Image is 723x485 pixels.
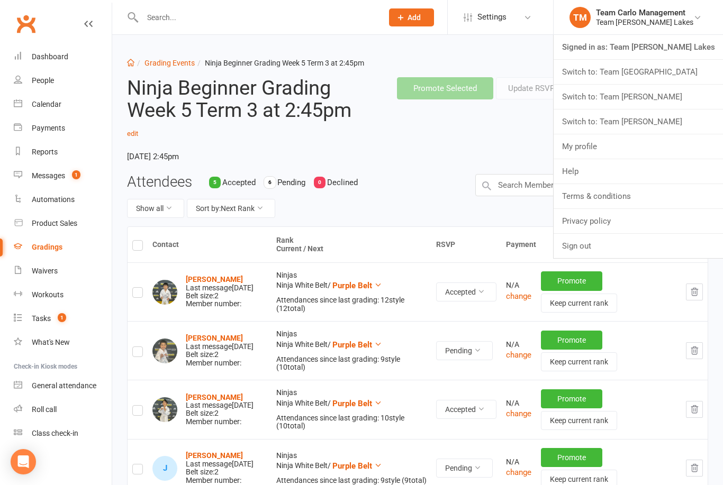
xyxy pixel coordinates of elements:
[332,460,382,472] button: Purple Belt
[14,188,112,212] a: Automations
[32,148,58,156] div: Reports
[127,148,360,166] time: [DATE] 2:45pm
[152,280,177,305] img: Leo De Ocampo
[186,276,254,308] div: Belt size: 2 Member number:
[264,177,276,188] div: 6
[14,259,112,283] a: Waivers
[152,397,177,422] img: Nicholas Nguyen
[14,374,112,398] a: General attendance kiosk mode
[554,35,723,59] a: Signed in as: Team [PERSON_NAME] Lakes
[186,343,254,351] div: Last message [DATE]
[332,279,382,292] button: Purple Belt
[32,338,70,346] div: What's New
[570,7,591,28] div: TM
[436,282,496,301] button: Accepted
[13,11,39,37] a: Clubworx
[186,394,254,426] div: Belt size: 2 Member number:
[186,334,243,342] a: [PERSON_NAME]
[127,130,138,138] a: edit
[14,140,112,164] a: Reports
[186,460,254,468] div: Last message [DATE]
[186,275,243,283] a: [PERSON_NAME]
[186,393,243,401] a: [PERSON_NAME]
[127,77,360,148] h2: Ninja Beginner Grading Week 5 Term 3 at 2:45pm
[222,178,256,187] span: Accepted
[506,466,531,479] button: change
[11,449,36,474] div: Open Intercom Messenger
[596,8,693,17] div: Team Carlo Management
[389,8,434,26] button: Add
[541,448,602,467] button: Promote
[332,338,382,351] button: Purple Belt
[14,331,112,354] a: What's New
[32,195,75,204] div: Automations
[506,458,531,466] div: N/A
[506,407,531,420] button: change
[127,174,192,190] h3: Attendees
[477,5,507,29] span: Settings
[72,170,80,179] span: 1
[541,294,617,313] button: Keep current rank
[541,331,602,350] button: Promote
[541,271,602,290] button: Promote
[506,349,531,361] button: change
[14,307,112,331] a: Tasks 1
[554,184,723,208] a: Terms & conditions
[276,477,427,484] div: Attendances since last grading: 9 style ( 9 total)
[506,341,531,349] div: N/A
[554,159,723,184] a: Help
[277,178,305,187] span: Pending
[152,338,177,363] img: Alex Lopez
[554,209,723,233] a: Privacy policy
[32,171,65,180] div: Messages
[408,13,421,22] span: Add
[272,380,431,438] td: Ninjas Ninja White Belt /
[506,290,531,303] button: change
[32,219,77,227] div: Product Sales
[332,281,372,290] span: Purple Belt
[276,414,427,431] div: Attendances since last grading: 10 style ( 10 total)
[276,296,427,313] div: Attendances since last grading: 12 style ( 12 total)
[14,164,112,188] a: Messages 1
[436,341,493,360] button: Pending
[186,451,243,460] a: [PERSON_NAME]
[209,177,221,188] div: 5
[186,284,254,292] div: Last message [DATE]
[187,199,275,218] button: Sort by:Next Rank
[506,281,531,289] div: N/A
[276,355,427,372] div: Attendances since last grading: 9 style ( 10 total)
[32,100,61,108] div: Calendar
[596,17,693,27] div: Team [PERSON_NAME] Lakes
[144,59,195,67] a: Grading Events
[186,401,254,409] div: Last message [DATE]
[32,76,54,85] div: People
[14,398,112,422] a: Roll call
[436,459,493,478] button: Pending
[554,109,723,134] a: Switch to: Team [PERSON_NAME]
[32,429,78,437] div: Class check-in
[506,399,531,407] div: N/A
[272,321,431,380] td: Ninjas Ninja White Belt /
[541,352,617,371] button: Keep current rank
[14,69,112,93] a: People
[14,283,112,307] a: Workouts
[32,52,68,61] div: Dashboard
[501,227,708,262] th: Payment
[14,93,112,116] a: Calendar
[431,227,501,262] th: RSVP
[314,177,326,188] div: 0
[332,399,372,408] span: Purple Belt
[152,456,177,481] div: Jude Jozeljic
[272,262,431,321] td: Ninjas Ninja White Belt /
[14,212,112,235] a: Product Sales
[127,199,184,218] button: Show all
[186,334,254,367] div: Belt size: 2 Member number:
[554,85,723,109] a: Switch to: Team [PERSON_NAME]
[148,227,272,262] th: Contact
[332,461,372,471] span: Purple Belt
[32,267,58,275] div: Waivers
